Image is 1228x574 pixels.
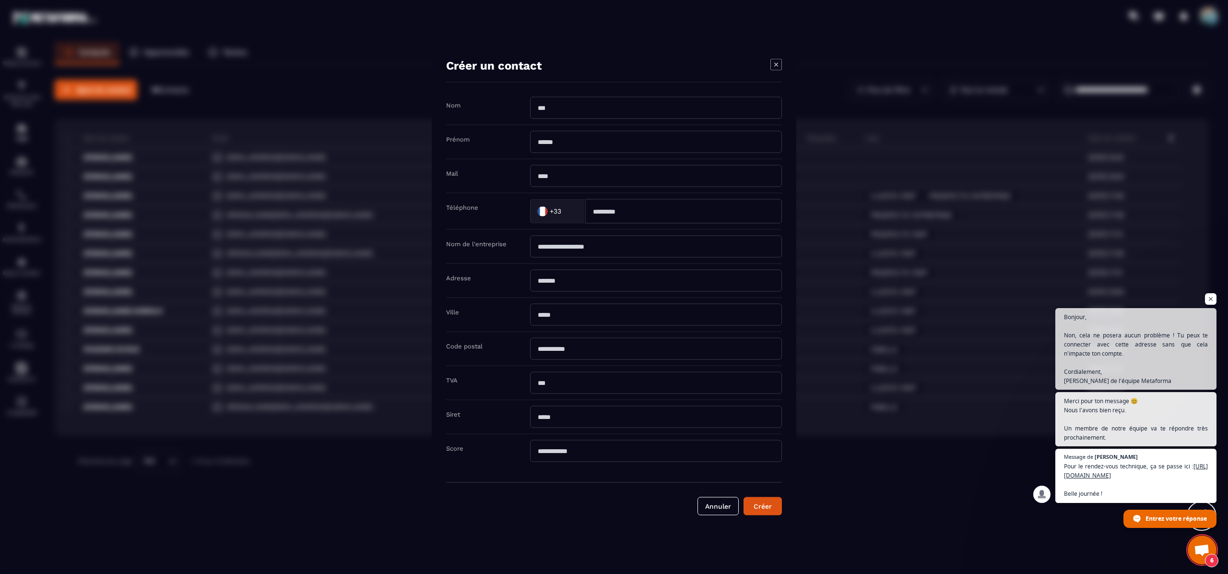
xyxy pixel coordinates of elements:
label: Nom de l'entreprise [446,240,507,248]
button: Annuler [697,497,739,515]
label: Nom [446,102,460,109]
span: Bonjour, Non, cela ne posera aucun problème ! Tu peux te connecter avec cette adresse sans que ce... [1064,312,1208,385]
span: Merci pour ton message 😊 Nous l’avons bien reçu. Un membre de notre équipe va te répondre très pr... [1064,396,1208,442]
label: Mail [446,170,458,177]
label: Prénom [446,136,470,143]
img: Country Flag [533,202,552,221]
span: Entrez votre réponse [1145,510,1207,527]
label: Ville [446,309,459,316]
button: Créer [744,497,782,515]
div: Ouvrir le chat [1188,536,1216,564]
label: Score [446,445,463,452]
label: TVA [446,377,458,384]
span: +33 [550,206,561,216]
label: Adresse [446,275,471,282]
span: Message de [1064,454,1093,459]
input: Search for option [563,204,575,218]
h4: Créer un contact [446,59,542,72]
div: Search for option [530,199,585,224]
span: [PERSON_NAME] [1095,454,1138,459]
label: Téléphone [446,204,478,211]
span: Pour le rendez-vous technique, ça se passe ici : Belle journée ! [1064,462,1208,498]
label: Code postal [446,343,483,350]
span: 6 [1205,554,1218,567]
label: Siret [446,411,460,418]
